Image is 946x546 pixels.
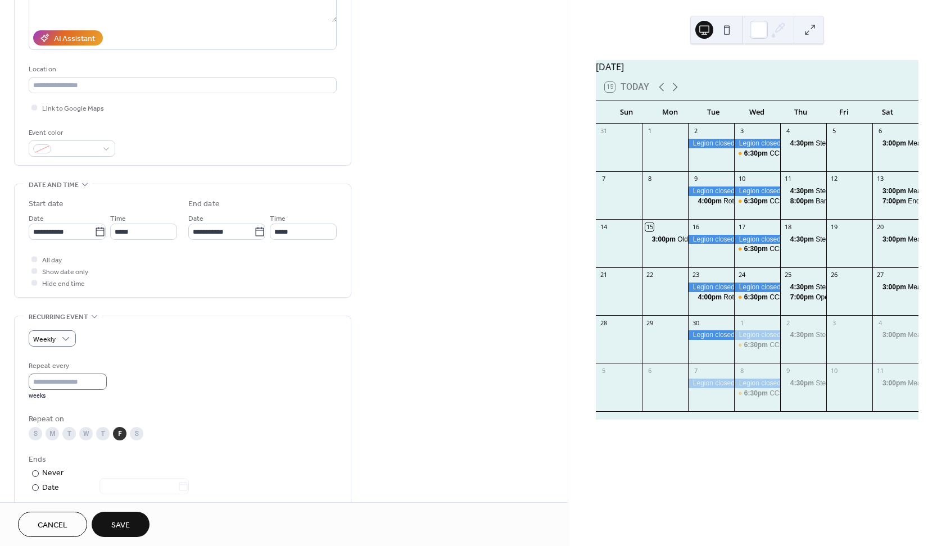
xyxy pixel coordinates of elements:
[29,311,88,323] span: Recurring event
[29,127,113,139] div: Event color
[908,186,940,196] div: Meat Draw
[744,389,770,398] span: 6:30pm
[780,283,826,292] div: Steak draw
[908,235,940,244] div: Meat Draw
[734,197,780,206] div: CCSS Bingo
[79,427,93,440] div: W
[18,512,87,537] button: Cancel
[770,340,807,350] div: CCSS Bingo
[830,319,838,327] div: 3
[872,186,918,196] div: Meat Draw
[110,213,126,225] span: Time
[42,103,104,115] span: Link to Google Maps
[830,222,838,231] div: 19
[784,127,792,135] div: 4
[692,101,735,124] div: Tue
[876,127,884,135] div: 6
[872,197,918,206] div: End of summer party
[790,330,816,340] span: 4:30pm
[908,283,940,292] div: Meat Draw
[737,175,746,183] div: 10
[734,293,780,302] div: CCSS Bingo
[872,283,918,292] div: Meat Draw
[188,213,203,225] span: Date
[908,330,940,340] div: Meat Draw
[790,186,816,196] span: 4:30pm
[33,30,103,46] button: AI Assistant
[790,197,816,206] span: 8:00pm
[734,379,780,388] div: Legion closed
[822,101,866,124] div: Fri
[780,293,826,302] div: Open Mic Night
[270,213,286,225] span: Time
[642,235,688,244] div: Old Time Fiddlers
[42,254,62,266] span: All day
[744,340,770,350] span: 6:30pm
[866,101,909,124] div: Sat
[734,283,780,292] div: Legion closed
[744,197,770,206] span: 6:30pm
[688,186,734,196] div: Legion closed
[645,127,654,135] div: 1
[111,520,130,531] span: Save
[645,319,654,327] div: 29
[130,427,143,440] div: S
[816,139,849,148] div: Steak draw
[734,244,780,254] div: CCSS Bingo
[29,179,79,191] span: Date and time
[29,392,107,400] div: weeks
[734,186,780,196] div: Legion closed
[882,197,908,206] span: 7:00pm
[33,333,56,346] span: Weekly
[723,197,759,206] div: Rotary Club
[688,283,734,292] div: Legion closed
[734,139,780,148] div: Legion closed
[42,266,88,278] span: Show date only
[737,271,746,279] div: 24
[876,175,884,183] div: 13
[816,283,849,292] div: Steak draw
[113,427,126,440] div: F
[645,175,654,183] div: 8
[830,271,838,279] div: 26
[872,139,918,148] div: Meat Draw
[784,319,792,327] div: 2
[816,186,849,196] div: Steak draw
[737,127,746,135] div: 3
[784,222,792,231] div: 18
[784,366,792,375] div: 9
[605,101,648,124] div: Sun
[42,467,64,479] div: Never
[872,235,918,244] div: Meat Draw
[830,127,838,135] div: 5
[688,235,734,244] div: Legion closed
[780,330,826,340] div: Steak draw
[744,293,770,302] span: 6:30pm
[737,366,746,375] div: 8
[691,175,700,183] div: 9
[29,213,44,225] span: Date
[688,379,734,388] div: Legion closed
[92,512,150,537] button: Save
[734,330,780,340] div: Legion closed
[734,149,780,158] div: CCSS Bingo
[645,271,654,279] div: 22
[872,330,918,340] div: Meat Draw
[96,427,110,440] div: T
[29,454,334,466] div: Ends
[691,271,700,279] div: 23
[780,235,826,244] div: Steak draw
[876,319,884,327] div: 4
[62,427,76,440] div: T
[830,175,838,183] div: 12
[790,139,816,148] span: 4:30pm
[698,293,723,302] span: 4:00pm
[42,481,189,494] div: Date
[599,319,608,327] div: 28
[737,319,746,327] div: 1
[691,127,700,135] div: 2
[779,101,822,124] div: Thu
[599,222,608,231] div: 14
[46,427,59,440] div: M
[882,139,908,148] span: 3:00pm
